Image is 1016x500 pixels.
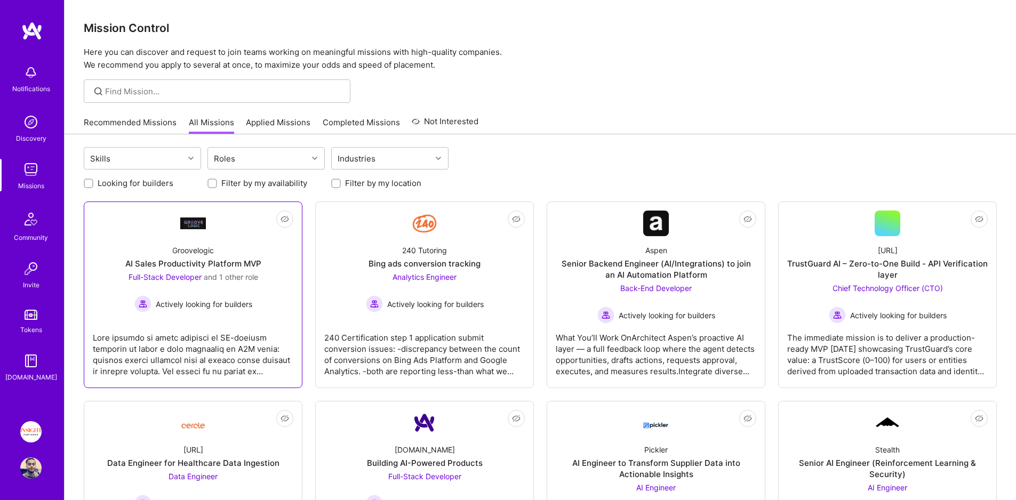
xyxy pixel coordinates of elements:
img: bell [20,62,42,83]
img: Actively looking for builders [597,307,614,324]
a: User Avatar [18,457,44,479]
img: Company Logo [412,211,437,236]
div: Tokens [20,324,42,335]
div: Missions [18,180,44,191]
span: Actively looking for builders [387,299,484,310]
img: teamwork [20,159,42,180]
img: User Avatar [20,457,42,479]
img: Actively looking for builders [366,295,383,312]
div: Invite [23,279,39,291]
i: icon EyeClosed [975,215,983,223]
a: Company LogoGroovelogicAI Sales Productivity Platform MVPFull-Stack Developer and 1 other roleAct... [93,211,293,379]
p: Here you can discover and request to join teams working on meaningful missions with high-quality ... [84,46,997,71]
div: Discovery [16,133,46,144]
img: Company Logo [643,211,669,236]
img: Company Logo [412,410,437,436]
i: icon EyeClosed [975,414,983,423]
span: and 1 other role [204,272,258,281]
div: Building AI-Powered Products [367,457,483,469]
input: overall type: UNKNOWN_TYPE server type: NO_SERVER_DATA heuristic type: UNKNOWN_TYPE label: Roles ... [239,153,240,164]
span: Actively looking for builders [156,299,252,310]
div: TrustGuard AI – Zero-to-One Build - API Verification layer [787,258,988,280]
i: icon EyeClosed [281,414,289,423]
label: Looking for builders [98,178,173,189]
div: AI Sales Productivity Platform MVP [125,258,261,269]
div: What You’ll Work OnArchitect Aspen’s proactive AI layer — a full feedback loop where the agent de... [556,324,756,377]
i: icon SearchGrey [92,85,105,98]
img: Actively looking for builders [829,307,846,324]
img: Invite [20,258,42,279]
i: icon EyeClosed [743,414,752,423]
div: Senior Backend Engineer (AI/Integrations) to join an AI Automation Platform [556,258,756,280]
div: Groovelogic [172,245,214,256]
img: Company Logo [875,416,900,430]
span: Analytics Engineer [393,272,457,281]
i: icon EyeClosed [512,414,521,423]
div: Bing ads conversion tracking [369,258,481,269]
a: [URL]TrustGuard AI – Zero-to-One Build - API Verification layerChief Technology Officer (CTO) Act... [787,211,988,379]
i: icon Chevron [436,156,441,161]
span: AI Engineer [868,483,907,492]
div: AI Engineer to Transform Supplier Data into Actionable Insights [556,457,756,480]
img: Company Logo [643,413,669,432]
div: Roles [211,151,238,166]
span: Actively looking for builders [850,310,947,321]
a: Company LogoAspenSenior Backend Engineer (AI/Integrations) to join an AI Automation PlatformBack-... [556,211,756,379]
input: overall type: UNKNOWN_TYPE server type: NO_SERVER_DATA heuristic type: UNKNOWN_TYPE label: Find M... [105,86,342,97]
div: Stealth [875,444,900,455]
span: Chief Technology Officer (CTO) [833,284,943,293]
div: Skills [87,151,113,166]
div: Notifications [12,83,50,94]
i: icon EyeClosed [743,215,752,223]
div: [DOMAIN_NAME] [5,372,57,383]
i: icon Chevron [312,156,317,161]
div: The immediate mission is to deliver a production-ready MVP [DATE] showcasing TrustGuard’s core va... [787,324,988,377]
i: icon EyeClosed [512,215,521,223]
div: Pickler [644,444,668,455]
div: Community [14,232,48,243]
a: Recommended Missions [84,117,177,134]
a: Not Interested [412,115,478,134]
input: overall type: UNKNOWN_TYPE server type: NO_SERVER_DATA heuristic type: UNKNOWN_TYPE label: Indust... [379,153,380,164]
input: overall type: UNKNOWN_TYPE server type: NO_SERVER_DATA heuristic type: UNKNOWN_TYPE label: Skills... [114,153,115,164]
a: Applied Missions [246,117,310,134]
div: Lore ipsumdo si ametc adipisci el SE-doeiusm temporin ut labor e dolo magnaaliq en A2M venia: qui... [93,324,293,377]
a: Company Logo240 TutoringBing ads conversion trackingAnalytics Engineer Actively looking for build... [324,211,525,379]
i: icon EyeClosed [281,215,289,223]
img: Actively looking for builders [134,295,151,312]
img: Company Logo [180,217,206,229]
a: Insight Partners: Data & AI - Sourcing [18,421,44,442]
div: 240 Tutoring [402,245,447,256]
img: Company Logo [180,414,206,432]
i: icon Chevron [188,156,194,161]
div: Senior AI Engineer (Reinforcement Learning & Security) [787,457,988,480]
a: All Missions [189,117,234,134]
span: Actively looking for builders [619,310,715,321]
span: AI Engineer [636,483,676,492]
div: Aspen [645,245,667,256]
img: tokens [25,310,37,320]
img: discovery [20,111,42,133]
div: Industries [335,151,378,166]
img: Community [18,206,44,232]
div: [URL] [183,444,203,455]
div: Data Engineer for Healthcare Data Ingestion [107,457,279,469]
label: Filter by my location [345,178,421,189]
img: Insight Partners: Data & AI - Sourcing [20,421,42,442]
div: [URL] [878,245,898,256]
div: [DOMAIN_NAME] [395,444,455,455]
span: Back-End Developer [620,284,692,293]
div: 240 Certification step 1 application submit conversion issues: -discrepancy between the count of ... [324,324,525,377]
img: guide book [20,350,42,372]
img: logo [21,21,43,41]
span: Full-Stack Developer [129,272,202,281]
label: Filter by my availability [221,178,307,189]
h3: Mission Control [84,21,997,35]
a: Completed Missions [323,117,400,134]
span: Data Engineer [169,472,218,481]
span: Full-Stack Developer [388,472,461,481]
